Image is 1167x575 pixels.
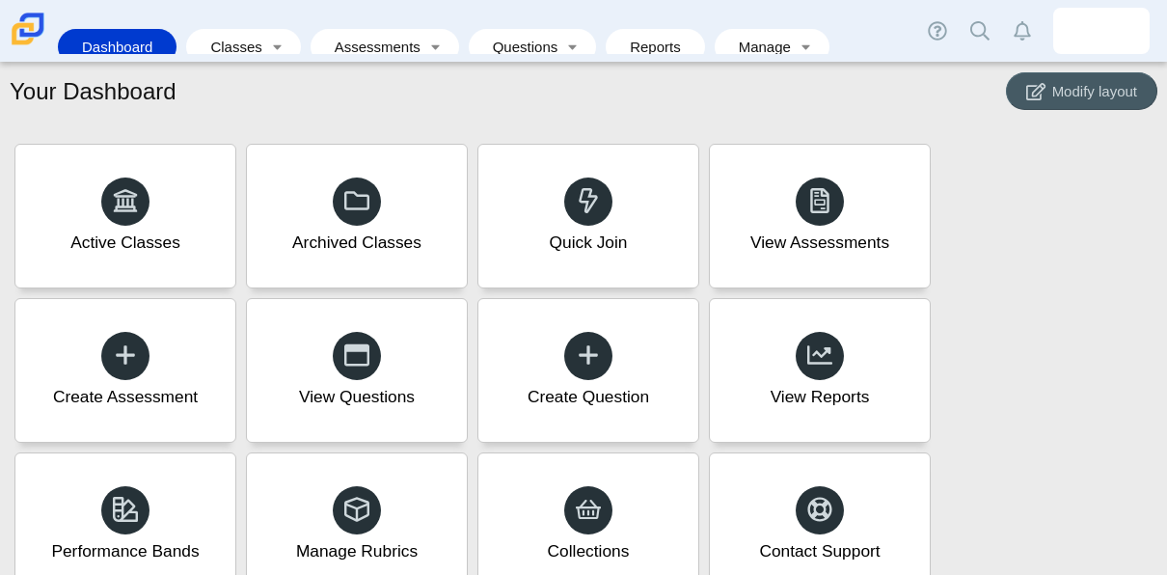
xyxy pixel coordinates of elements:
[478,29,559,65] a: Questions
[320,29,422,65] a: Assessments
[296,539,418,563] div: Manage Rubrics
[759,539,880,563] div: Contact Support
[1001,10,1044,52] a: Alerts
[8,9,48,49] img: Carmen School of Science & Technology
[477,144,699,288] a: Quick Join
[10,75,176,108] h1: Your Dashboard
[196,29,263,65] a: Classes
[528,385,649,409] div: Create Question
[724,29,793,65] a: Manage
[771,385,870,409] div: View Reports
[615,29,695,65] a: Reports
[793,29,820,65] a: Toggle expanded
[548,539,630,563] div: Collections
[14,144,236,288] a: Active Classes
[53,385,198,409] div: Create Assessment
[559,29,586,65] a: Toggle expanded
[1052,83,1137,99] span: Modify layout
[750,231,889,255] div: View Assessments
[1006,72,1157,110] button: Modify layout
[1086,15,1117,46] img: jeffery.guse.8A8lUa
[70,231,180,255] div: Active Classes
[422,29,449,65] a: Toggle expanded
[477,298,699,443] a: Create Question
[264,29,291,65] a: Toggle expanded
[68,29,167,65] a: Dashboard
[8,36,48,52] a: Carmen School of Science & Technology
[1053,8,1150,54] a: jeffery.guse.8A8lUa
[709,298,931,443] a: View Reports
[292,231,421,255] div: Archived Classes
[550,231,628,255] div: Quick Join
[246,298,468,443] a: View Questions
[51,539,199,563] div: Performance Bands
[709,144,931,288] a: View Assessments
[246,144,468,288] a: Archived Classes
[299,385,415,409] div: View Questions
[14,298,236,443] a: Create Assessment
